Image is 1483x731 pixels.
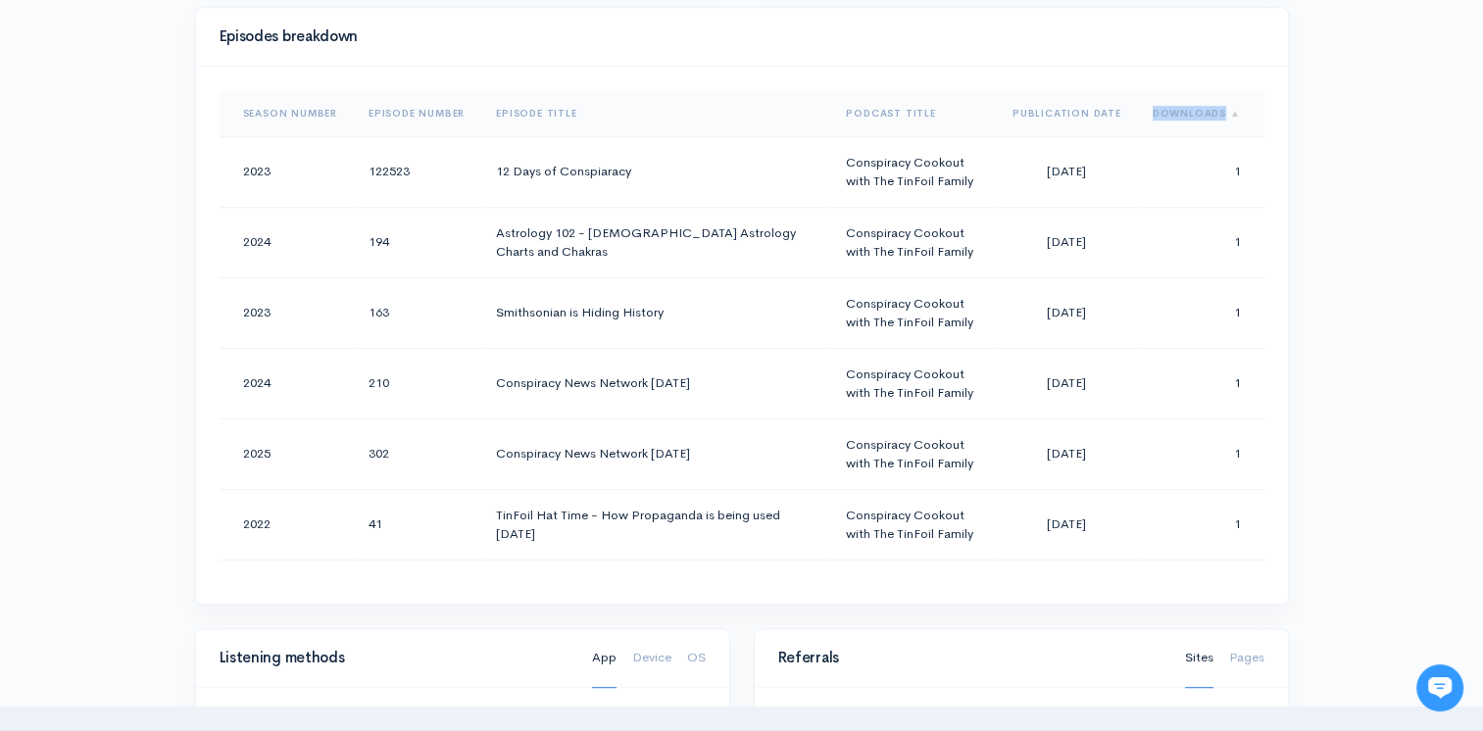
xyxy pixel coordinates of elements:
a: App [592,628,617,688]
td: [DATE] [997,277,1137,348]
iframe: gist-messenger-bubble-iframe [1416,664,1463,711]
td: 2025 [220,560,353,630]
p: Find an answer quickly [26,336,366,360]
td: [DATE] [997,489,1137,560]
td: 1 [1137,136,1264,207]
th: Sort column [480,90,830,137]
input: Search articles [57,368,350,408]
td: 296 [353,560,480,630]
h1: Hi 👋 [29,95,363,126]
td: Conspiracy Cookout with The TinFoil Family [830,277,997,348]
td: 41 [353,489,480,560]
td: 1 [1137,560,1264,630]
th: Sort column [830,90,997,137]
td: Conspiracy Cookout with The TinFoil Family [830,348,997,418]
a: Sites [1185,628,1213,688]
td: 302 [353,418,480,489]
td: 12 Days of Conspiaracy [480,136,830,207]
td: 2023 [220,277,353,348]
td: 2025 [220,418,353,489]
td: [DATE] [997,348,1137,418]
td: [DATE] [997,136,1137,207]
td: 2022 [220,489,353,560]
td: 1 [1137,277,1264,348]
td: Conspiracy Cookout with The TinFoil Family [830,207,997,277]
h4: Listening methods [220,650,568,666]
td: 2024 [220,207,353,277]
td: Conspiracy News Network [DATE] [480,418,830,489]
th: Sort column [353,90,480,137]
a: Device [632,628,671,688]
td: 210 [353,348,480,418]
td: 122523 [353,136,480,207]
a: Pages [1229,628,1264,688]
td: [DATE] [997,418,1137,489]
h4: Episodes breakdown [220,28,1253,45]
td: Conspiracy Cookout with The TinFoil Family [830,418,997,489]
td: 1 [1137,489,1264,560]
td: Conspiracy News Network [DATE] [480,348,830,418]
td: [DATE] [997,560,1137,630]
td: 1 [1137,207,1264,277]
td: Conspiracy Cookout with The TinFoil Family [830,136,997,207]
td: 2023 [220,136,353,207]
th: Sort column [997,90,1137,137]
td: 1 [1137,348,1264,418]
td: TinFoil Hat Time - How Propaganda is being used [DATE] [480,489,830,560]
td: Astrology 102 - [DEMOGRAPHIC_DATA] Astrology Charts and Chakras [480,207,830,277]
td: Conspiracy Cookout with The TinFoil Family [830,489,997,560]
td: 194 [353,207,480,277]
td: 163 [353,277,480,348]
td: [DATE] [997,207,1137,277]
span: New conversation [126,271,235,287]
td: Smithsonian is Hiding History [480,277,830,348]
td: Conspiracy Cookout with The TinFoil Family [830,560,997,630]
td: Business of Birth ([MEDICAL_DATA] Scam) [480,560,830,630]
th: Sort column [220,90,353,137]
th: Sort column [1137,90,1264,137]
td: 1 [1137,418,1264,489]
h2: Just let us know if you need anything and we'll be happy to help! 🙂 [29,130,363,224]
button: New conversation [30,260,362,299]
a: OS [687,628,706,688]
h4: Referrals [778,650,1162,666]
td: 2024 [220,348,353,418]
